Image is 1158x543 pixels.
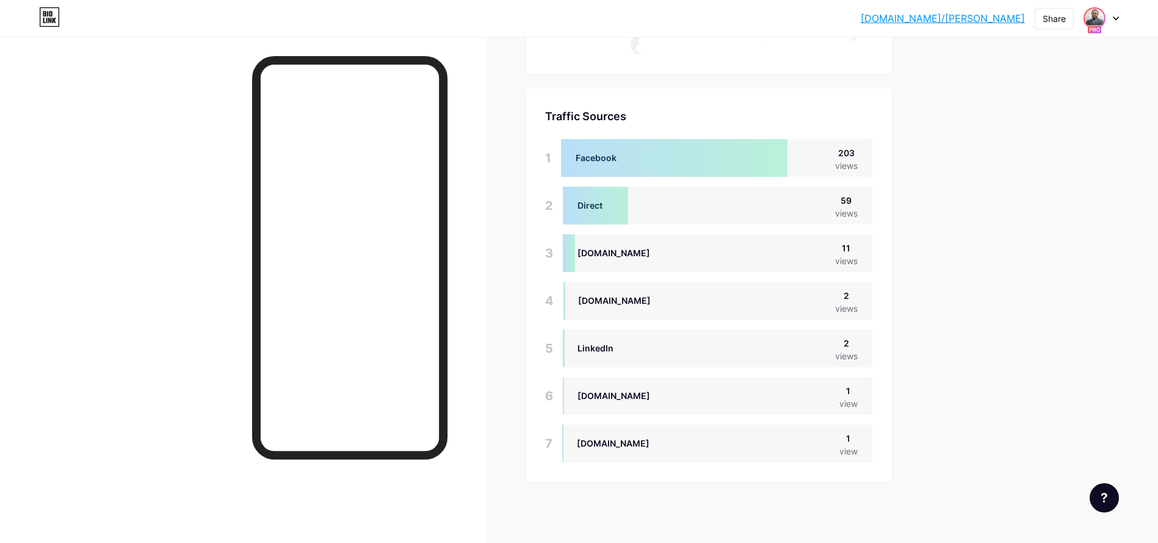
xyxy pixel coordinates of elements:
[835,302,858,315] div: views
[545,187,553,225] div: 2
[835,146,858,159] div: 203
[839,397,858,410] div: view
[545,234,553,272] div: 3
[861,11,1025,26] a: [DOMAIN_NAME]/[PERSON_NAME]
[1085,9,1104,28] img: testingbilal
[835,159,858,172] div: views
[545,329,553,367] div: 5
[835,289,858,302] div: 2
[835,337,858,350] div: 2
[577,437,650,450] div: [DOMAIN_NAME]
[545,377,553,415] div: 6
[545,282,554,320] div: 4
[545,425,552,462] div: 7
[578,294,651,307] div: [DOMAIN_NAME]
[545,139,551,177] div: 1
[835,194,858,207] div: 59
[835,254,858,267] div: views
[835,207,858,220] div: views
[643,48,646,49] path: Falkland Islands (Malvinas)
[545,108,872,124] div: Traffic Sources
[835,242,858,254] div: 11
[1043,12,1066,25] div: Share
[762,44,764,46] path: French Southern Territories
[839,384,858,397] div: 1
[839,432,858,445] div: 1
[839,445,858,458] div: view
[577,342,613,354] div: LinkedIn
[577,246,650,259] div: [DOMAIN_NAME]
[835,350,858,362] div: views
[577,389,650,402] div: [DOMAIN_NAME]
